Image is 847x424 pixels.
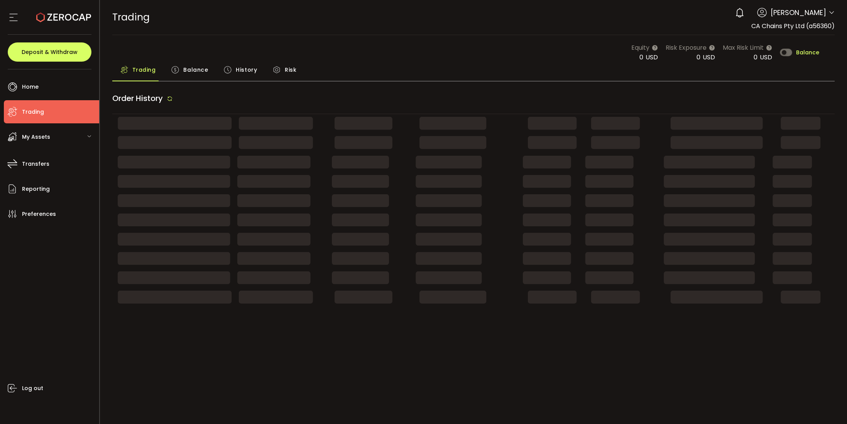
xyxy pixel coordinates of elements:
span: 0 [639,53,643,62]
span: USD [646,53,658,62]
span: Trading [22,106,44,118]
span: Equity [631,43,649,52]
span: Transfers [22,158,49,170]
span: Max Risk Limit [723,43,764,52]
span: Order History [112,93,163,104]
span: Balance [183,62,208,77]
span: [PERSON_NAME] [771,7,826,18]
span: Log out [22,383,43,394]
span: Trading [112,10,150,24]
span: Home [22,81,39,93]
span: Preferences [22,209,56,220]
span: Reporting [22,183,50,195]
span: USD [703,53,715,62]
span: 0 [754,53,757,62]
span: Balance [796,50,819,55]
span: 0 [697,53,700,62]
span: USD [760,53,772,62]
span: Deposit & Withdraw [22,49,78,55]
span: History [236,62,257,77]
span: Risk [285,62,296,77]
span: Trading [132,62,156,77]
button: Deposit & Withdraw [8,42,91,62]
span: My Assets [22,131,50,143]
span: Risk Exposure [666,43,707,52]
span: CA Chains Pty Ltd (a56360) [751,22,835,30]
